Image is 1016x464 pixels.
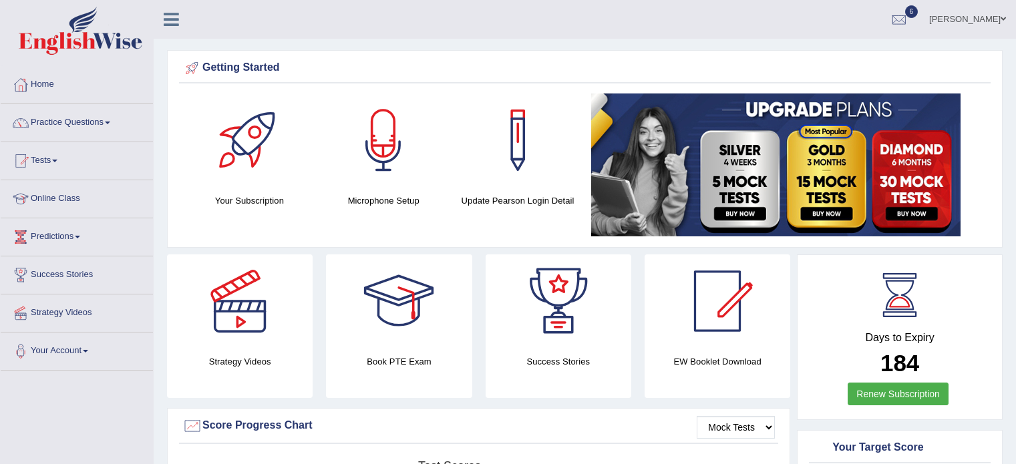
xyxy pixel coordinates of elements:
h4: Days to Expiry [812,332,987,344]
a: Your Account [1,332,153,366]
a: Renew Subscription [848,383,949,405]
h4: EW Booklet Download [645,355,790,369]
h4: Book PTE Exam [326,355,472,369]
div: Score Progress Chart [182,416,775,436]
h4: Microphone Setup [323,194,444,208]
a: Strategy Videos [1,294,153,328]
span: 6 [905,5,918,18]
div: Your Target Score [812,438,987,458]
b: 184 [880,350,919,376]
a: Tests [1,142,153,176]
a: Predictions [1,218,153,252]
div: Getting Started [182,58,987,78]
img: small5.jpg [591,93,961,236]
h4: Success Stories [486,355,631,369]
a: Success Stories [1,256,153,290]
h4: Update Pearson Login Detail [458,194,578,208]
a: Practice Questions [1,104,153,138]
h4: Your Subscription [189,194,310,208]
a: Home [1,66,153,99]
a: Online Class [1,180,153,214]
h4: Strategy Videos [167,355,313,369]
